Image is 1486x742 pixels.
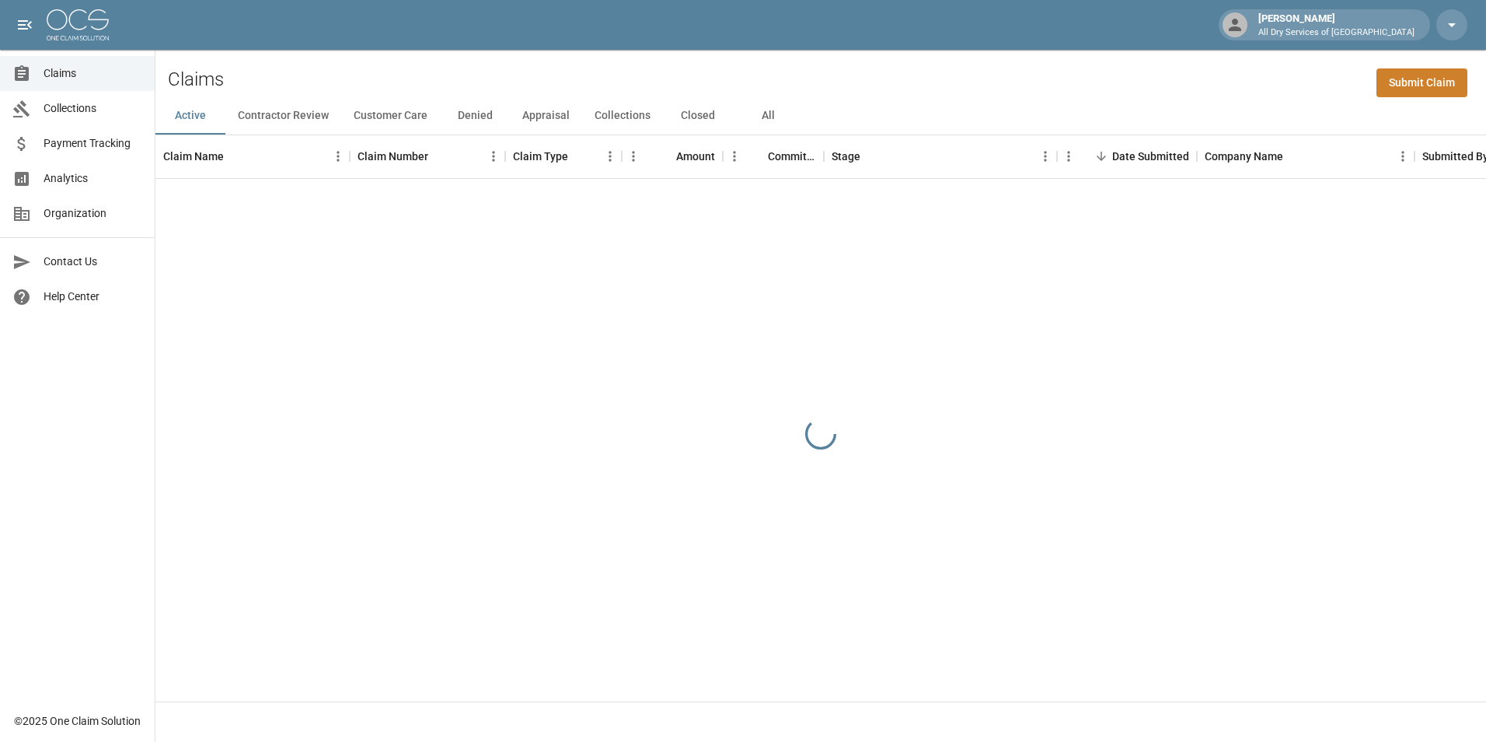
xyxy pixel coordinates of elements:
[1112,135,1189,178] div: Date Submitted
[44,205,142,222] span: Organization
[510,97,582,135] button: Appraisal
[1391,145,1414,168] button: Menu
[326,145,350,168] button: Menu
[654,145,676,167] button: Sort
[733,97,803,135] button: All
[513,135,568,178] div: Claim Type
[350,135,505,178] div: Claim Number
[1252,11,1421,39] div: [PERSON_NAME]
[824,135,1057,178] div: Stage
[358,135,428,178] div: Claim Number
[428,145,450,167] button: Sort
[155,97,225,135] button: Active
[44,170,142,187] span: Analytics
[1258,26,1414,40] p: All Dry Services of [GEOGRAPHIC_DATA]
[1376,68,1467,97] a: Submit Claim
[1205,135,1283,178] div: Company Name
[568,145,590,167] button: Sort
[225,97,341,135] button: Contractor Review
[155,135,350,178] div: Claim Name
[341,97,440,135] button: Customer Care
[1034,145,1057,168] button: Menu
[1283,145,1305,167] button: Sort
[598,145,622,168] button: Menu
[44,289,142,305] span: Help Center
[1057,145,1080,168] button: Menu
[746,145,768,167] button: Sort
[47,9,109,40] img: ocs-logo-white-transparent.png
[723,135,824,178] div: Committed Amount
[482,145,505,168] button: Menu
[44,100,142,117] span: Collections
[723,145,746,168] button: Menu
[1057,135,1197,178] div: Date Submitted
[505,135,622,178] div: Claim Type
[14,713,141,729] div: © 2025 One Claim Solution
[768,135,816,178] div: Committed Amount
[163,135,224,178] div: Claim Name
[44,135,142,152] span: Payment Tracking
[224,145,246,167] button: Sort
[168,68,224,91] h2: Claims
[440,97,510,135] button: Denied
[663,97,733,135] button: Closed
[832,135,860,178] div: Stage
[582,97,663,135] button: Collections
[44,254,142,270] span: Contact Us
[44,65,142,82] span: Claims
[622,135,723,178] div: Amount
[676,135,715,178] div: Amount
[1090,145,1112,167] button: Sort
[155,97,1486,135] div: dynamic tabs
[1197,135,1414,178] div: Company Name
[860,145,882,167] button: Sort
[9,9,40,40] button: open drawer
[622,145,645,168] button: Menu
